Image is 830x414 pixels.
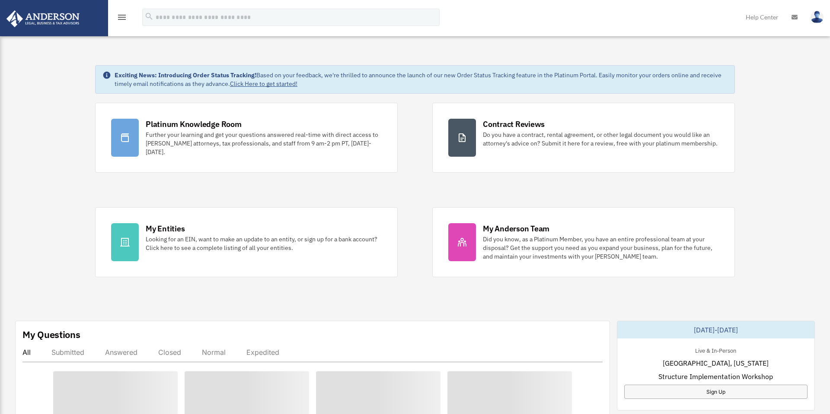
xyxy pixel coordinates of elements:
div: Platinum Knowledge Room [146,119,242,130]
div: Submitted [51,348,84,357]
a: Platinum Knowledge Room Further your learning and get your questions answered real-time with dire... [95,103,398,173]
a: Click Here to get started! [230,80,297,88]
img: User Pic [811,11,824,23]
div: Further your learning and get your questions answered real-time with direct access to [PERSON_NAM... [146,130,382,156]
div: My Anderson Team [483,223,549,234]
a: My Anderson Team Did you know, as a Platinum Member, you have an entire professional team at your... [432,207,735,277]
div: [DATE]-[DATE] [617,321,815,338]
i: menu [117,12,127,22]
div: Contract Reviews [483,119,545,130]
div: Expedited [246,348,279,357]
span: Structure Implementation Workshop [658,371,773,382]
div: My Questions [22,328,80,341]
a: My Entities Looking for an EIN, want to make an update to an entity, or sign up for a bank accoun... [95,207,398,277]
div: Looking for an EIN, want to make an update to an entity, or sign up for a bank account? Click her... [146,235,382,252]
img: Anderson Advisors Platinum Portal [4,10,82,27]
a: menu [117,15,127,22]
div: Live & In-Person [688,345,743,354]
div: Did you know, as a Platinum Member, you have an entire professional team at your disposal? Get th... [483,235,719,261]
a: Contract Reviews Do you have a contract, rental agreement, or other legal document you would like... [432,103,735,173]
div: Answered [105,348,137,357]
strong: Exciting News: Introducing Order Status Tracking! [115,71,256,79]
span: [GEOGRAPHIC_DATA], [US_STATE] [663,358,769,368]
div: My Entities [146,223,185,234]
div: All [22,348,31,357]
a: Sign Up [624,385,808,399]
div: Based on your feedback, we're thrilled to announce the launch of our new Order Status Tracking fe... [115,71,728,88]
i: search [144,12,154,21]
div: Closed [158,348,181,357]
div: Normal [202,348,226,357]
div: Do you have a contract, rental agreement, or other legal document you would like an attorney's ad... [483,130,719,148]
